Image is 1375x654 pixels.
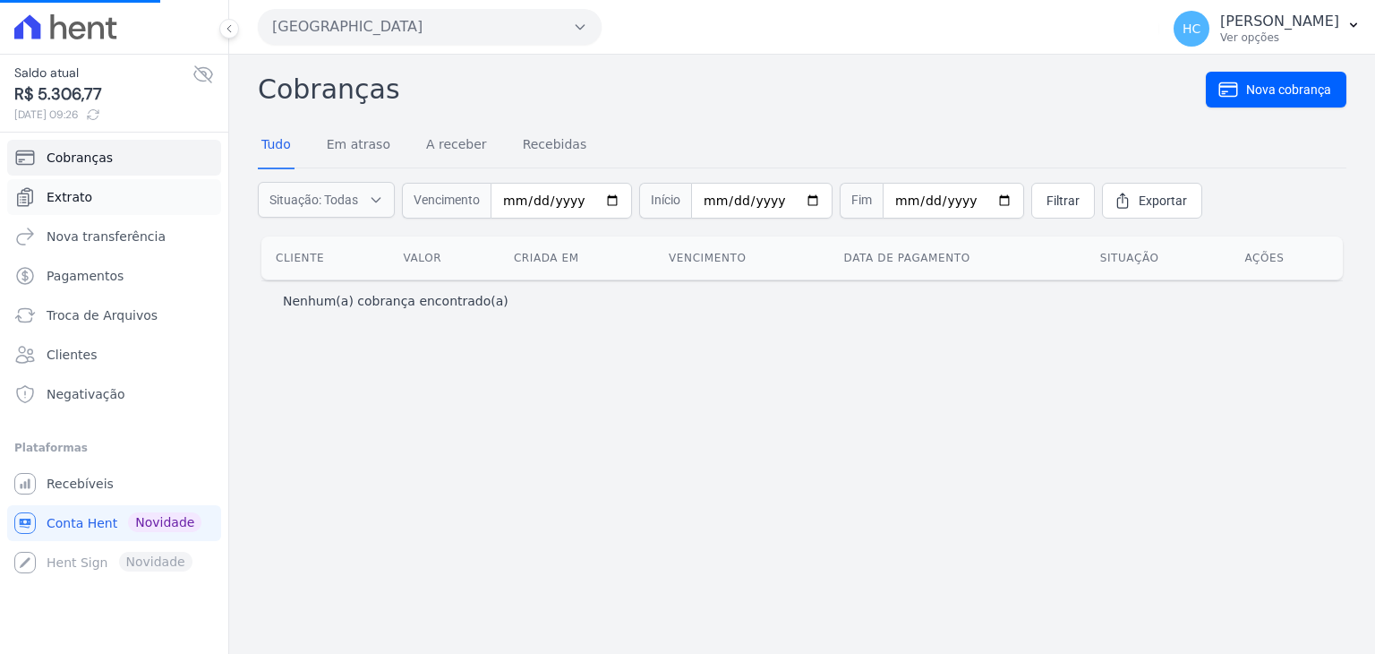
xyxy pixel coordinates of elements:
a: Filtrar [1031,183,1095,219]
span: Extrato [47,188,92,206]
a: Recebidas [519,123,591,169]
p: Ver opções [1220,30,1339,45]
a: Tudo [258,123,295,169]
span: Negativação [47,385,125,403]
th: Data de pagamento [830,237,1086,280]
a: Extrato [7,179,221,215]
span: Novidade [128,512,201,532]
a: Conta Hent Novidade [7,505,221,541]
button: Situação: Todas [258,182,395,218]
span: Recebíveis [47,475,114,493]
span: Filtrar [1046,192,1080,210]
button: [GEOGRAPHIC_DATA] [258,9,602,45]
th: Ações [1230,237,1343,280]
span: [DATE] 09:26 [14,107,192,123]
th: Vencimento [654,237,830,280]
p: Nenhum(a) cobrança encontrado(a) [283,292,508,310]
a: Clientes [7,337,221,373]
span: Troca de Arquivos [47,306,158,324]
a: A receber [423,123,491,169]
span: Exportar [1139,192,1187,210]
th: Situação [1086,237,1231,280]
a: Negativação [7,376,221,412]
th: Cliente [261,237,389,280]
span: Cobranças [47,149,113,167]
span: Fim [840,183,883,219]
a: Nova cobrança [1206,72,1346,108]
span: R$ 5.306,77 [14,82,192,107]
h2: Cobranças [258,69,1206,109]
span: Nova transferência [47,228,166,245]
span: Clientes [47,346,97,364]
a: Recebíveis [7,466,221,502]
p: [PERSON_NAME] [1220,13,1339,30]
span: Saldo atual [14,64,192,82]
a: Nova transferência [7,219,221,254]
th: Valor [389,237,500,280]
a: Pagamentos [7,258,221,294]
span: Conta Hent [47,514,117,532]
button: HC [PERSON_NAME] Ver opções [1159,4,1375,54]
th: Criada em [500,237,654,280]
a: Exportar [1102,183,1202,219]
a: Em atraso [323,123,394,169]
a: Cobranças [7,140,221,176]
span: Vencimento [402,183,491,219]
span: Situação: Todas [269,191,358,209]
span: HC [1183,22,1200,35]
nav: Sidebar [14,140,214,581]
span: Pagamentos [47,267,124,285]
div: Plataformas [14,437,214,459]
span: Início [639,183,691,219]
span: Nova cobrança [1246,81,1331,99]
a: Troca de Arquivos [7,297,221,333]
